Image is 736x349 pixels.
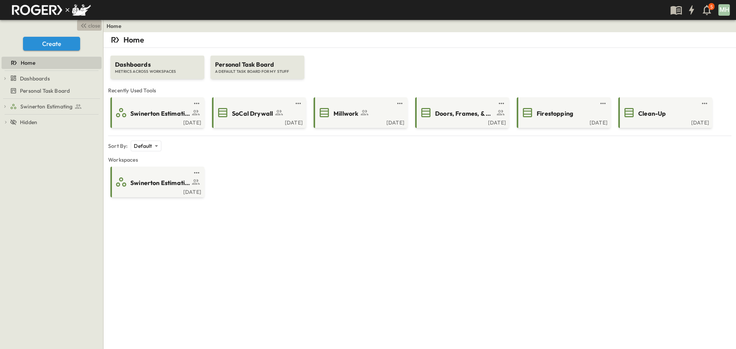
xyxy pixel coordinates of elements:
[108,142,128,150] p: Sort By:
[115,60,200,69] span: Dashboards
[130,179,190,187] span: Swinerton Estimating
[107,22,126,30] nav: breadcrumbs
[107,22,122,30] a: Home
[2,100,102,113] div: Swinerton Estimatingtest
[123,34,144,45] p: Home
[210,48,305,79] a: Personal Task BoardA DEFAULT TASK BOARD FOR MY STUFF
[134,142,152,150] p: Default
[21,59,35,67] span: Home
[112,188,201,194] a: [DATE]
[108,87,731,94] span: Recently Used Tools
[9,2,91,18] img: RogerSwinnyLogoGroup.png
[294,99,303,108] button: test
[2,57,100,68] a: Home
[435,109,495,118] span: Doors, Frames, & Hardware
[718,3,731,16] button: MH
[417,107,506,119] a: Doors, Frames, & Hardware
[112,176,201,188] a: Swinerton Estimating
[131,141,161,151] div: Default
[20,118,37,126] span: Hidden
[395,99,404,108] button: test
[108,156,731,164] span: Workspaces
[497,99,506,108] button: test
[2,85,102,97] div: Personal Task Boardtest
[2,85,100,96] a: Personal Task Board
[10,101,100,112] a: Swinerton Estimating
[215,60,300,69] span: Personal Task Board
[214,119,303,125] a: [DATE]
[20,75,50,82] span: Dashboards
[77,20,102,31] button: close
[315,107,404,119] a: Millwork
[620,119,709,125] a: [DATE]
[518,119,608,125] a: [DATE]
[232,109,273,118] span: SoCal Drywall
[620,107,709,119] a: Clean-Up
[700,99,709,108] button: test
[20,103,72,110] span: Swinerton Estimating
[88,22,100,29] span: close
[192,168,201,177] button: test
[192,99,201,108] button: test
[598,99,608,108] button: test
[718,4,730,16] div: MH
[518,107,608,119] a: Firestopping
[333,109,358,118] span: Millwork
[710,4,713,10] p: 5
[23,37,80,51] button: Create
[112,107,201,119] a: Swinerton Estimating
[112,119,201,125] a: [DATE]
[110,48,205,79] a: DashboardsMETRICS ACROSS WORKSPACES
[20,87,70,95] span: Personal Task Board
[115,69,200,74] span: METRICS ACROSS WORKSPACES
[315,119,404,125] a: [DATE]
[638,109,666,118] span: Clean-Up
[215,69,300,74] span: A DEFAULT TASK BOARD FOR MY STUFF
[10,73,100,84] a: Dashboards
[417,119,506,125] a: [DATE]
[214,107,303,119] a: SoCal Drywall
[537,109,573,118] span: Firestopping
[130,109,190,118] span: Swinerton Estimating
